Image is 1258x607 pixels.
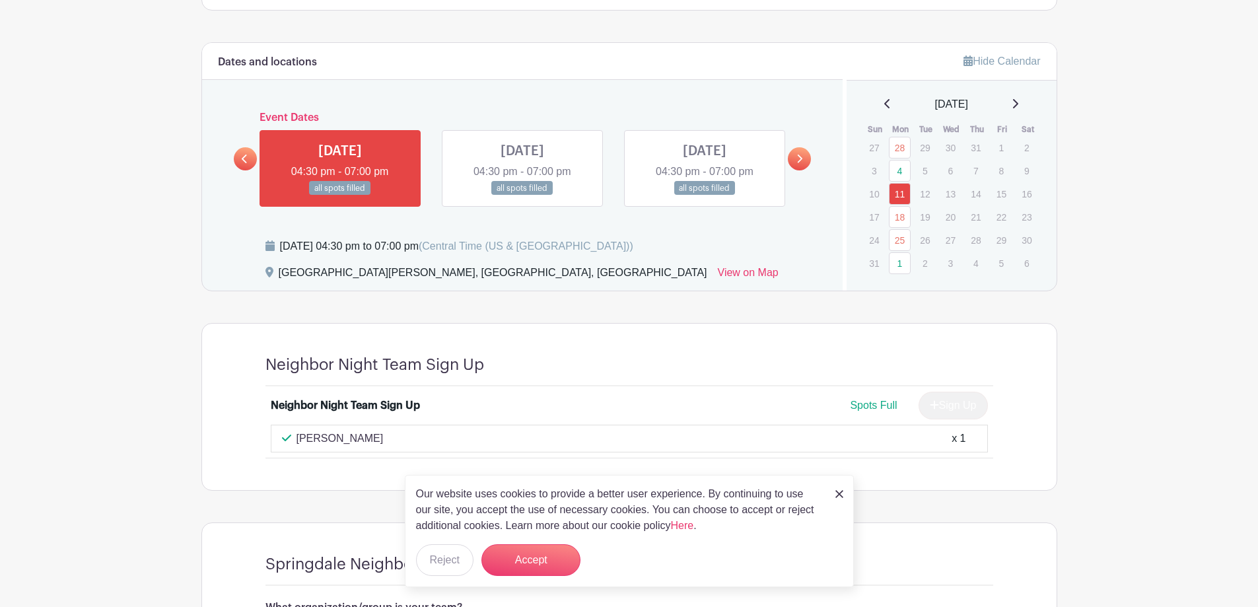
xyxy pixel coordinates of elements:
p: 12 [914,184,936,204]
div: [GEOGRAPHIC_DATA][PERSON_NAME], [GEOGRAPHIC_DATA], [GEOGRAPHIC_DATA] [279,265,707,286]
p: 17 [863,207,885,227]
p: 5 [991,253,1012,273]
h6: Dates and locations [218,56,317,69]
p: 4 [965,253,987,273]
p: Our website uses cookies to provide a better user experience. By continuing to use our site, you ... [416,486,821,534]
p: 6 [940,161,961,181]
th: Fri [990,123,1016,136]
div: x 1 [952,431,965,446]
div: Neighbor Night Team Sign Up [271,398,420,413]
th: Sat [1015,123,1041,136]
th: Sun [862,123,888,136]
p: 15 [991,184,1012,204]
p: 20 [940,207,961,227]
a: Hide Calendar [963,55,1040,67]
p: 10 [863,184,885,204]
p: 3 [863,161,885,181]
h4: Springdale Neighbor Night Team Sign Up [265,555,569,574]
p: 23 [1016,207,1037,227]
th: Wed [939,123,965,136]
p: 30 [1016,230,1037,250]
th: Tue [913,123,939,136]
p: 31 [965,137,987,158]
span: [DATE] [935,96,968,112]
a: 1 [889,252,911,274]
p: 16 [1016,184,1037,204]
a: 11 [889,183,911,205]
p: [PERSON_NAME] [297,431,384,446]
p: 26 [914,230,936,250]
p: 13 [940,184,961,204]
p: 6 [1016,253,1037,273]
p: 29 [914,137,936,158]
p: 31 [863,253,885,273]
button: Accept [481,544,580,576]
p: 5 [914,161,936,181]
span: (Central Time (US & [GEOGRAPHIC_DATA])) [419,240,633,252]
div: [DATE] 04:30 pm to 07:00 pm [280,238,633,254]
p: 9 [1016,161,1037,181]
a: Here [671,520,694,531]
p: 14 [965,184,987,204]
p: 21 [965,207,987,227]
th: Thu [964,123,990,136]
a: 4 [889,160,911,182]
p: 27 [940,230,961,250]
button: Reject [416,544,473,576]
p: 22 [991,207,1012,227]
p: 2 [914,253,936,273]
p: 1 [991,137,1012,158]
p: 19 [914,207,936,227]
p: 29 [991,230,1012,250]
h6: Event Dates [257,112,788,124]
a: 25 [889,229,911,251]
span: Spots Full [850,400,897,411]
p: 3 [940,253,961,273]
a: View on Map [718,265,779,286]
p: 24 [863,230,885,250]
th: Mon [888,123,914,136]
a: 28 [889,137,911,159]
p: 27 [863,137,885,158]
p: 7 [965,161,987,181]
img: close_button-5f87c8562297e5c2d7936805f587ecaba9071eb48480494691a3f1689db116b3.svg [835,490,843,498]
p: 8 [991,161,1012,181]
a: 18 [889,206,911,228]
h4: Neighbor Night Team Sign Up [265,355,484,375]
p: 2 [1016,137,1037,158]
p: 28 [965,230,987,250]
p: 30 [940,137,961,158]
